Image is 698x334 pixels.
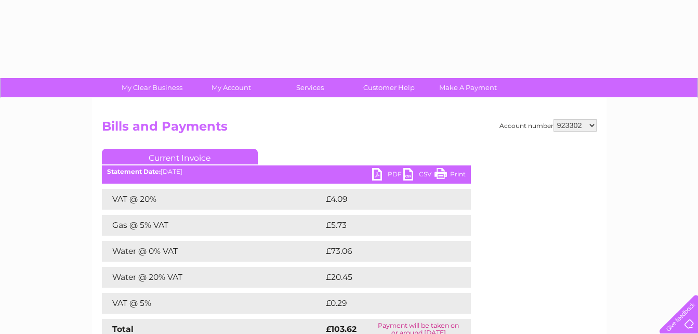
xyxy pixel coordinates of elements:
a: Current Invoice [102,149,258,164]
a: Services [267,78,353,97]
b: Statement Date: [107,168,161,175]
td: £73.06 [323,241,450,262]
strong: £103.62 [326,324,357,334]
strong: Total [112,324,134,334]
a: PDF [372,168,403,183]
td: VAT @ 5% [102,293,323,314]
a: My Clear Business [109,78,195,97]
h2: Bills and Payments [102,119,597,139]
td: Water @ 20% VAT [102,267,323,288]
td: Water @ 0% VAT [102,241,323,262]
a: Customer Help [346,78,432,97]
td: Gas @ 5% VAT [102,215,323,236]
td: £4.09 [323,189,447,210]
td: £20.45 [323,267,450,288]
a: Print [434,168,466,183]
a: Make A Payment [425,78,511,97]
td: £5.73 [323,215,446,236]
div: [DATE] [102,168,471,175]
a: CSV [403,168,434,183]
div: Account number [499,119,597,132]
td: VAT @ 20% [102,189,323,210]
a: My Account [188,78,274,97]
td: £0.29 [323,293,446,314]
